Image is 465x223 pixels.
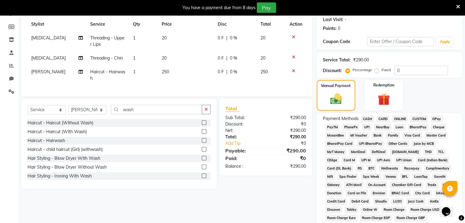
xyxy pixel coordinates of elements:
[373,198,389,205] span: Shoutlo
[386,132,400,139] span: Family
[403,132,422,139] span: Visa Card
[260,55,265,61] span: 20
[111,105,202,114] input: Search or Scan
[266,163,311,170] div: ₹290.00
[367,37,434,46] input: Enter Offer / Coupon Code
[424,165,452,172] span: Complimentary
[409,206,441,213] span: Room Charge USD
[31,35,66,41] span: [MEDICAL_DATA]
[28,129,87,135] div: Haircut - Haircut (With Wash)
[257,17,286,31] th: Total
[226,55,227,61] span: |
[158,17,214,31] th: Price
[214,17,257,31] th: Disc
[90,55,123,61] span: Threading - Chin
[434,190,448,197] span: bKash
[325,165,353,172] span: Card (DL Bank)
[362,124,371,131] span: UPI
[382,206,406,213] span: Room Charge
[325,190,343,197] span: Donation
[325,206,342,213] span: Discover
[226,35,227,41] span: |
[28,155,100,162] div: Hair Styling - Blow Dryer With Wash
[28,164,107,170] div: Hair Styling - Blow Dryer Without Wash
[226,69,227,75] span: |
[441,181,454,188] span: Comp
[260,69,268,75] span: 250
[392,115,408,122] span: ONLINE
[411,140,436,147] span: Juice by MCB
[266,155,311,162] div: ₹0
[321,83,351,89] label: Manual Payment
[230,55,237,61] span: 0 %
[129,17,158,31] th: Qty
[218,69,224,75] span: 0 F
[375,157,392,164] span: UPI Axis
[389,190,411,197] span: BRAC Card
[349,198,371,205] span: Debit Card
[325,173,335,180] span: Nift
[28,173,92,179] div: Hair Styling - Ironing With Wash
[426,181,438,188] span: Trade
[345,190,368,197] span: Card on File
[325,181,342,188] span: GMoney
[273,140,310,147] div: ₹0
[430,115,443,122] span: GPay
[323,115,359,122] span: Payment Methods
[390,148,421,155] span: [DOMAIN_NAME]
[221,115,266,121] div: Sub Total:
[382,67,391,73] label: Fixed
[266,127,311,134] div: ₹290.00
[221,155,266,162] div: Paid:
[221,134,266,140] div: Total:
[353,57,369,63] div: ₹290.00
[345,16,346,23] div: -
[325,157,339,164] span: CEdge
[361,115,374,122] span: CASH
[31,55,66,61] span: [MEDICAL_DATA]
[162,35,167,41] span: 20
[436,148,446,155] span: TCL
[90,69,125,81] span: Haircut - Hairwash
[371,190,387,197] span: Envision
[412,173,430,180] span: LoanTap
[28,120,93,126] div: Haircut - Haircut (Without Wash)
[266,121,311,127] div: ₹0
[431,124,446,131] span: Cheque
[162,69,169,75] span: 250
[221,127,266,134] div: Net:
[230,69,237,75] span: 0 %
[260,35,265,41] span: 20
[366,165,376,172] span: BTC
[359,157,372,164] span: UPI M
[360,214,392,221] span: Room Charge EGP
[266,115,311,121] div: ₹290.00
[383,173,398,180] span: Venmo
[221,163,266,170] div: Balance :
[352,67,372,73] label: Percentage
[348,132,369,139] span: MI Voucher
[386,140,409,147] span: Other Cards
[28,137,65,144] div: Haircut - Hairwash
[221,140,273,147] a: Add Tip
[374,92,394,107] img: _gift.svg
[361,173,381,180] span: Spa Week
[28,146,103,153] div: Haircut - child haircut (Girl) (withwash)
[406,198,426,205] span: Jazz Cash
[361,206,379,213] span: Online W
[337,173,358,180] span: Spa Finder
[257,2,276,13] button: Pay
[413,190,432,197] span: City Card
[266,147,311,154] div: ₹290.00
[133,35,135,41] span: 1
[366,181,387,188] span: On Account
[325,198,347,205] span: Credit Card
[416,157,450,164] span: Card (Indian Bank)
[439,199,459,217] iframe: chat widget
[423,148,434,155] span: THD
[183,5,256,11] div: You have a payment due from 8 days
[425,132,448,139] span: Master Card
[218,35,224,41] span: 0 F
[323,68,342,74] div: Discount:
[357,140,384,147] span: UPI BharatPay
